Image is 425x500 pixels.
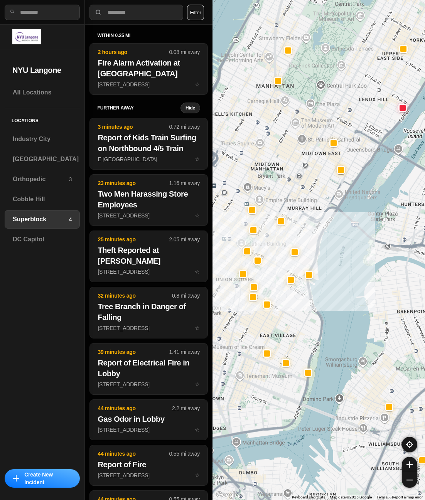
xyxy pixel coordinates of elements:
[13,135,72,144] h3: Industry City
[195,325,200,331] span: star
[97,32,200,39] h5: within 0.25 mi
[98,324,200,332] p: [STREET_ADDRESS]
[89,343,208,395] button: 39 minutes ago1.41 mi awayReport of Electrical Fire in Lobby[STREET_ADDRESS]star
[186,105,195,111] small: Hide
[98,236,169,243] p: 25 minutes ago
[214,490,240,500] a: Open this area in Google Maps (opens a new window)
[89,287,208,338] button: 32 minutes ago0.8 mi awayTree Branch in Danger of Falling[STREET_ADDRESS]star
[98,380,200,388] p: [STREET_ADDRESS]
[89,325,208,331] a: 32 minutes ago0.8 mi awayTree Branch in Danger of Falling[STREET_ADDRESS]star
[89,399,208,440] button: 44 minutes ago2.2 mi awayGas Odor in Lobby[STREET_ADDRESS]star
[13,195,72,204] h3: Cobble Hill
[169,450,200,458] p: 0.55 mi away
[89,118,208,170] button: 3 minutes ago0.72 mi awayReport of Kids Train Surfing on Northbound 4/5 TrainE [GEOGRAPHIC_DATA]star
[98,357,200,379] h2: Report of Electrical Fire in Lobby
[69,215,72,223] p: 4
[13,215,69,224] h3: Superblock
[98,48,169,56] p: 2 hours ago
[98,348,169,356] p: 39 minutes ago
[169,348,200,356] p: 1.41 mi away
[5,469,80,488] button: iconCreate New Incident
[98,414,200,424] h2: Gas Odor in Lobby
[13,175,69,184] h3: Orthopedic
[5,210,80,229] a: Superblock4
[98,268,200,276] p: [STREET_ADDRESS]
[98,301,200,323] h2: Tree Branch in Danger of Falling
[98,292,172,300] p: 32 minutes ago
[89,212,208,219] a: 23 minutes ago1.16 mi awayTwo Men Harassing Store Employees[STREET_ADDRESS]star
[89,445,208,486] button: 44 minutes ago0.55 mi awayReport of Fire[STREET_ADDRESS]star
[98,123,169,131] p: 3 minutes ago
[180,103,200,113] button: Hide
[10,9,15,14] img: search
[292,495,325,500] button: Keyboard shortcuts
[402,472,417,488] button: zoom-out
[5,170,80,189] a: Orthopedic3
[12,65,72,76] h2: NYU Langone
[406,441,413,448] img: recenter
[89,156,208,162] a: 3 minutes ago0.72 mi awayReport of Kids Train Surfing on Northbound 4/5 TrainE [GEOGRAPHIC_DATA]star
[5,230,80,249] a: DC Capitol
[214,490,240,500] img: Google
[195,212,200,219] span: star
[89,81,208,88] a: 2 hours ago0.08 mi awayFire Alarm Activation at [GEOGRAPHIC_DATA][STREET_ADDRESS]star
[5,108,80,130] h5: Locations
[98,132,200,154] h2: Report of Kids Train Surfing on Northbound 4/5 Train
[98,57,200,79] h2: Fire Alarm Activation at [GEOGRAPHIC_DATA]
[187,5,204,20] button: Filter
[172,404,200,412] p: 2.2 mi away
[94,8,102,16] img: search
[169,48,200,56] p: 0.08 mi away
[169,179,200,187] p: 1.16 mi away
[12,29,41,44] img: logo
[402,437,417,452] button: recenter
[169,236,200,243] p: 2.05 mi away
[98,155,200,163] p: E [GEOGRAPHIC_DATA]
[5,83,80,102] a: All Locations
[98,459,200,470] h2: Report of Fire
[5,190,80,209] a: Cobble Hill
[195,472,200,478] span: star
[195,269,200,275] span: star
[69,175,72,183] p: 3
[406,477,413,483] img: zoom-out
[195,381,200,387] span: star
[98,189,200,210] h2: Two Men Harassing Store Employees
[13,235,72,244] h3: DC Capitol
[330,495,372,499] span: Map data ©2025 Google
[195,156,200,162] span: star
[24,471,72,486] p: Create New Incident
[195,427,200,433] span: star
[5,130,80,148] a: Industry City
[98,404,172,412] p: 44 minutes ago
[376,495,387,499] a: Terms (opens in new tab)
[13,475,19,481] img: icon
[89,381,208,387] a: 39 minutes ago1.41 mi awayReport of Electrical Fire in Lobby[STREET_ADDRESS]star
[98,212,200,219] p: [STREET_ADDRESS]
[13,155,79,164] h3: [GEOGRAPHIC_DATA]
[98,245,200,266] h2: Theft Reported at [PERSON_NAME]
[98,81,200,88] p: [STREET_ADDRESS]
[89,43,208,95] button: 2 hours ago0.08 mi awayFire Alarm Activation at [GEOGRAPHIC_DATA][STREET_ADDRESS]star
[89,472,208,478] a: 44 minutes ago0.55 mi awayReport of Fire[STREET_ADDRESS]star
[172,292,200,300] p: 0.8 mi away
[406,461,413,468] img: zoom-in
[89,231,208,282] button: 25 minutes ago2.05 mi awayTheft Reported at [PERSON_NAME][STREET_ADDRESS]star
[5,150,80,168] a: [GEOGRAPHIC_DATA]
[402,457,417,472] button: zoom-in
[89,268,208,275] a: 25 minutes ago2.05 mi awayTheft Reported at [PERSON_NAME][STREET_ADDRESS]star
[195,81,200,88] span: star
[98,450,169,458] p: 44 minutes ago
[97,105,180,111] h5: further away
[98,471,200,479] p: [STREET_ADDRESS]
[98,179,169,187] p: 23 minutes ago
[89,426,208,433] a: 44 minutes ago2.2 mi awayGas Odor in Lobby[STREET_ADDRESS]star
[98,426,200,434] p: [STREET_ADDRESS]
[392,495,423,499] a: Report a map error
[13,88,72,97] h3: All Locations
[169,123,200,131] p: 0.72 mi away
[89,174,208,226] button: 23 minutes ago1.16 mi awayTwo Men Harassing Store Employees[STREET_ADDRESS]star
